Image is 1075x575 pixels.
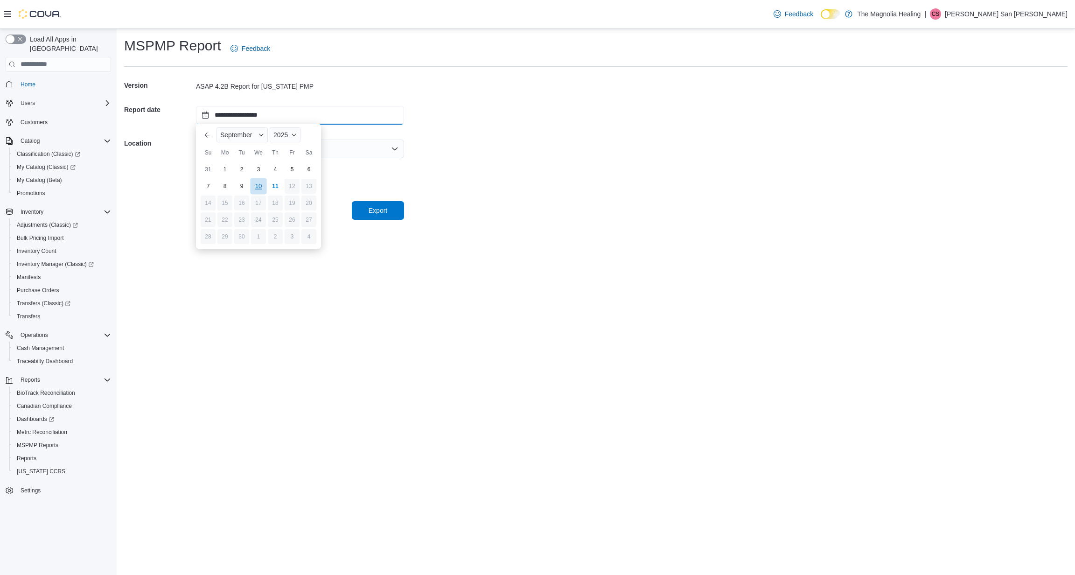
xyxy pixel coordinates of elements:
[227,39,274,58] a: Feedback
[285,162,300,177] div: day-5
[13,387,79,399] a: BioTrack Reconciliation
[17,79,39,90] a: Home
[9,231,115,245] button: Bulk Pricing Import
[17,415,54,423] span: Dashboards
[17,135,111,147] span: Catalog
[13,298,111,309] span: Transfers (Classic)
[21,137,40,145] span: Catalog
[13,272,111,283] span: Manifests
[217,162,232,177] div: day-1
[17,374,44,386] button: Reports
[857,8,921,20] p: The Magnolia Healing
[13,414,111,425] span: Dashboards
[13,311,44,322] a: Transfers
[13,400,76,412] a: Canadian Compliance
[17,485,44,496] a: Settings
[13,440,111,451] span: MSPMP Reports
[13,175,111,186] span: My Catalog (Beta)
[2,134,115,147] button: Catalog
[21,376,40,384] span: Reports
[13,148,111,160] span: Classification (Classic)
[124,76,194,95] h5: Version
[17,374,111,386] span: Reports
[251,229,266,244] div: day-1
[21,119,48,126] span: Customers
[770,5,817,23] a: Feedback
[13,356,77,367] a: Traceabilty Dashboard
[17,206,47,217] button: Inventory
[301,196,316,210] div: day-20
[201,179,216,194] div: day-7
[9,297,115,310] a: Transfers (Classic)
[9,439,115,452] button: MSPMP Reports
[9,426,115,439] button: Metrc Reconciliation
[9,271,115,284] button: Manifests
[124,134,194,153] h5: Location
[201,229,216,244] div: day-28
[268,179,283,194] div: day-11
[9,161,115,174] a: My Catalog (Classic)
[9,465,115,478] button: [US_STATE] CCRS
[369,206,387,215] span: Export
[13,343,68,354] a: Cash Management
[301,212,316,227] div: day-27
[301,229,316,244] div: day-4
[6,74,111,522] nav: Complex example
[270,127,300,142] div: Button. Open the year selector. 2025 is currently selected.
[13,414,58,425] a: Dashboards
[13,453,111,464] span: Reports
[17,98,39,109] button: Users
[9,452,115,465] button: Reports
[201,162,216,177] div: day-31
[13,161,79,173] a: My Catalog (Classic)
[2,97,115,110] button: Users
[13,298,74,309] a: Transfers (Classic)
[19,9,61,19] img: Cova
[17,484,111,496] span: Settings
[17,442,58,449] span: MSPMP Reports
[9,245,115,258] button: Inventory Count
[268,145,283,160] div: Th
[13,148,84,160] a: Classification (Classic)
[268,229,283,244] div: day-2
[17,330,52,341] button: Operations
[13,272,44,283] a: Manifests
[13,427,71,438] a: Metrc Reconciliation
[932,8,940,20] span: CS
[13,285,63,296] a: Purchase Orders
[13,245,111,257] span: Inventory Count
[251,162,266,177] div: day-3
[2,77,115,91] button: Home
[930,8,941,20] div: Christopher San Felipe
[13,343,111,354] span: Cash Management
[9,284,115,297] button: Purchase Orders
[13,387,111,399] span: BioTrack Reconciliation
[17,273,41,281] span: Manifests
[217,229,232,244] div: day-29
[13,400,111,412] span: Canadian Compliance
[220,131,252,139] span: September
[13,466,111,477] span: Washington CCRS
[9,386,115,400] button: BioTrack Reconciliation
[285,179,300,194] div: day-12
[217,179,232,194] div: day-8
[17,163,76,171] span: My Catalog (Classic)
[268,162,283,177] div: day-4
[17,206,111,217] span: Inventory
[26,35,111,53] span: Load All Apps in [GEOGRAPHIC_DATA]
[13,161,111,173] span: My Catalog (Classic)
[124,36,221,55] h1: MSPMP Report
[9,342,115,355] button: Cash Management
[2,205,115,218] button: Inventory
[301,145,316,160] div: Sa
[13,440,62,451] a: MSPMP Reports
[13,356,111,367] span: Traceabilty Dashboard
[13,219,111,231] span: Adjustments (Classic)
[391,145,398,153] button: Open list of options
[13,285,111,296] span: Purchase Orders
[251,145,266,160] div: We
[17,221,78,229] span: Adjustments (Classic)
[13,232,111,244] span: Bulk Pricing Import
[21,331,48,339] span: Operations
